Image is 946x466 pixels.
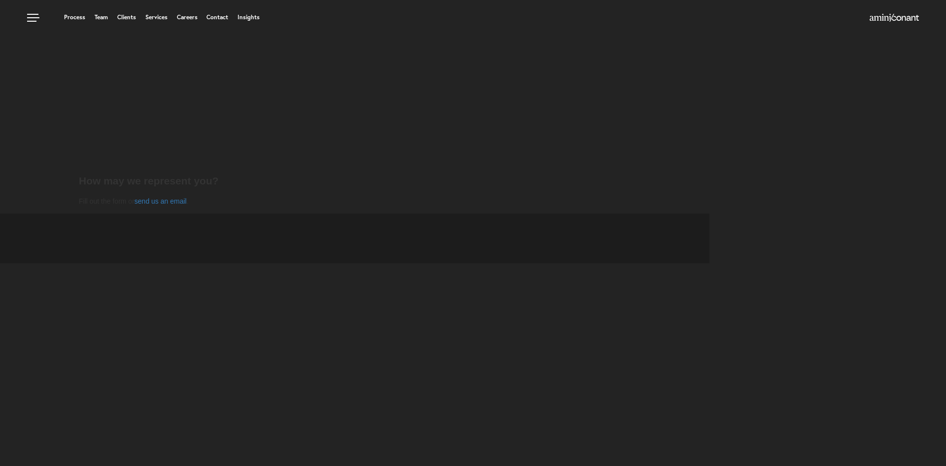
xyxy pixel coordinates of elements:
[870,14,919,22] img: Amini & Conant
[64,14,85,20] a: Process
[870,14,919,22] a: Home
[79,174,946,188] h2: How may we represent you?
[206,14,228,20] a: Contact
[135,197,187,205] a: send us an email
[237,14,260,20] a: Insights
[177,14,198,20] a: Careers
[79,197,946,207] p: Fill out the form or .
[145,14,168,20] a: Services
[117,14,136,20] a: Clients
[95,14,108,20] a: Team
